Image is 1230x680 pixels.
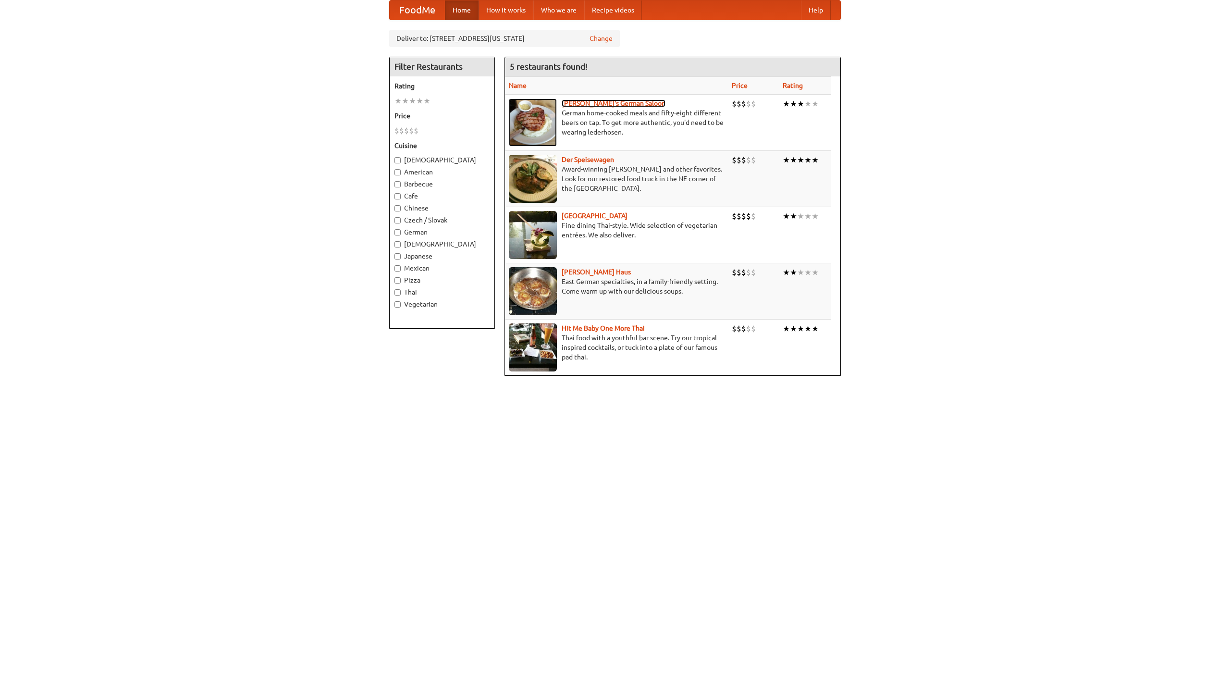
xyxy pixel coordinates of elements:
img: satay.jpg [509,211,557,259]
li: $ [737,323,741,334]
li: $ [737,267,741,278]
div: Deliver to: [STREET_ADDRESS][US_STATE] [389,30,620,47]
a: Hit Me Baby One More Thai [562,324,645,332]
li: ★ [783,323,790,334]
li: ★ [790,323,797,334]
img: speisewagen.jpg [509,155,557,203]
a: [PERSON_NAME]'s German Saloon [562,99,665,107]
img: kohlhaus.jpg [509,267,557,315]
li: $ [737,155,741,165]
h5: Price [394,111,490,121]
a: Der Speisewagen [562,156,614,163]
li: ★ [812,99,819,109]
label: [DEMOGRAPHIC_DATA] [394,239,490,249]
li: $ [741,323,746,334]
p: German home-cooked meals and fifty-eight different beers on tap. To get more authentic, you'd nee... [509,108,724,137]
li: ★ [804,267,812,278]
a: [PERSON_NAME] Haus [562,268,631,276]
input: Chinese [394,205,401,211]
a: Name [509,82,527,89]
li: ★ [402,96,409,106]
li: ★ [804,99,812,109]
input: [DEMOGRAPHIC_DATA] [394,241,401,247]
a: Rating [783,82,803,89]
a: [GEOGRAPHIC_DATA] [562,212,627,220]
input: Thai [394,289,401,296]
input: Vegetarian [394,301,401,308]
li: ★ [783,99,790,109]
ng-pluralize: 5 restaurants found! [510,62,588,71]
li: $ [399,125,404,136]
a: FoodMe [390,0,445,20]
li: $ [751,267,756,278]
li: ★ [812,155,819,165]
li: ★ [394,96,402,106]
li: $ [732,99,737,109]
li: ★ [416,96,423,106]
li: $ [404,125,409,136]
label: German [394,227,490,237]
li: ★ [797,99,804,109]
input: Czech / Slovak [394,217,401,223]
h4: Filter Restaurants [390,57,494,76]
label: Cafe [394,191,490,201]
li: $ [737,211,741,222]
p: Fine dining Thai-style. Wide selection of vegetarian entrées. We also deliver. [509,221,724,240]
label: Vegetarian [394,299,490,309]
img: babythai.jpg [509,323,557,371]
li: ★ [797,211,804,222]
li: ★ [812,323,819,334]
li: ★ [790,99,797,109]
li: $ [732,155,737,165]
h5: Cuisine [394,141,490,150]
li: ★ [797,267,804,278]
li: ★ [409,96,416,106]
li: ★ [804,155,812,165]
li: ★ [804,211,812,222]
li: $ [741,211,746,222]
li: $ [746,323,751,334]
li: ★ [423,96,430,106]
li: $ [751,155,756,165]
label: Czech / Slovak [394,215,490,225]
input: Pizza [394,277,401,284]
li: ★ [797,323,804,334]
input: Mexican [394,265,401,272]
label: Barbecue [394,179,490,189]
li: $ [732,267,737,278]
a: Who we are [533,0,584,20]
input: [DEMOGRAPHIC_DATA] [394,157,401,163]
input: Cafe [394,193,401,199]
p: East German specialties, in a family-friendly setting. Come warm up with our delicious soups. [509,277,724,296]
input: Barbecue [394,181,401,187]
img: esthers.jpg [509,99,557,147]
input: German [394,229,401,235]
h5: Rating [394,81,490,91]
li: $ [746,155,751,165]
li: $ [737,99,741,109]
li: $ [414,125,418,136]
li: $ [751,99,756,109]
li: $ [394,125,399,136]
label: Japanese [394,251,490,261]
input: American [394,169,401,175]
li: $ [732,211,737,222]
li: $ [409,125,414,136]
p: Thai food with a youthful bar scene. Try our tropical inspired cocktails, or tuck into a plate of... [509,333,724,362]
label: Thai [394,287,490,297]
li: $ [741,155,746,165]
label: [DEMOGRAPHIC_DATA] [394,155,490,165]
li: $ [746,99,751,109]
a: Price [732,82,748,89]
li: ★ [804,323,812,334]
li: ★ [783,267,790,278]
a: How it works [479,0,533,20]
li: $ [746,267,751,278]
li: ★ [812,267,819,278]
li: ★ [812,211,819,222]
